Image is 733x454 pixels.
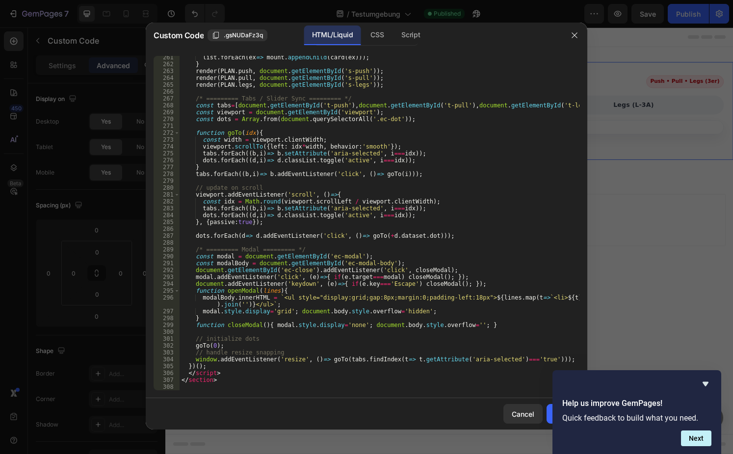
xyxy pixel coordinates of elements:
[154,356,180,363] div: 304
[154,157,180,164] div: 276
[512,409,534,419] div: Cancel
[154,136,180,143] div: 273
[10,47,108,66] div: Trainingsplan
[154,260,180,267] div: 291
[154,116,180,123] div: 270
[154,143,180,150] div: 274
[547,404,579,424] button: Save
[154,61,180,68] div: 262
[154,226,180,232] div: 286
[154,177,180,184] div: 279
[154,342,180,349] div: 302
[264,201,317,210] span: from URL or image
[10,70,197,90] button: Push (P-1A)
[154,349,180,356] div: 303
[154,75,180,81] div: 264
[154,171,180,177] div: 278
[154,370,180,377] div: 306
[304,25,361,45] div: HTML/Liquid
[498,50,579,63] span: Push • Pull • Legs (3er)
[154,363,180,370] div: 305
[201,71,388,90] button: Pull (P-2A)
[154,253,180,260] div: 290
[154,81,180,88] div: 265
[208,29,267,41] button: .gsNUDaFz3q
[154,315,180,322] div: 298
[154,322,180,328] div: 299
[562,413,711,423] p: Quick feedback to build what you need.
[154,239,180,246] div: 288
[154,184,180,191] div: 280
[154,274,180,280] div: 293
[363,25,392,45] div: CSS
[154,308,180,315] div: 297
[154,102,180,109] div: 268
[154,377,180,383] div: 307
[10,71,579,90] div: Plan-Auswahl
[154,232,180,239] div: 287
[12,22,54,31] div: Custom Code
[154,294,180,308] div: 296
[271,167,318,177] span: Add section
[154,109,180,116] div: 269
[154,287,180,294] div: 295
[154,246,180,253] div: 289
[154,219,180,226] div: 285
[154,212,180,219] div: 284
[184,201,251,210] span: inspired by CRO experts
[154,328,180,335] div: 300
[154,129,180,136] div: 272
[154,383,180,390] div: 308
[154,335,180,342] div: 301
[154,280,180,287] div: 294
[154,191,180,198] div: 281
[189,189,248,199] div: Choose templates
[338,189,397,199] div: Add blank section
[154,68,180,75] div: 263
[562,378,711,446] div: Help us improve GemPages!
[700,378,711,390] button: Hide survey
[154,123,180,129] div: 271
[392,71,579,90] button: Legs (L-3A)
[154,54,180,61] div: 261
[154,95,180,102] div: 267
[224,31,263,40] span: .gsNUDaFz3q
[266,189,317,199] div: Generate layout
[154,29,204,41] span: Custom Code
[154,164,180,171] div: 277
[330,201,403,210] span: then drag & drop elements
[681,430,711,446] button: Next question
[154,198,180,205] div: 282
[154,150,180,157] div: 275
[154,267,180,274] div: 292
[562,398,711,409] h2: Help us improve GemPages!
[154,205,180,212] div: 283
[393,25,428,45] div: Script
[154,88,180,95] div: 266
[503,404,543,424] button: Cancel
